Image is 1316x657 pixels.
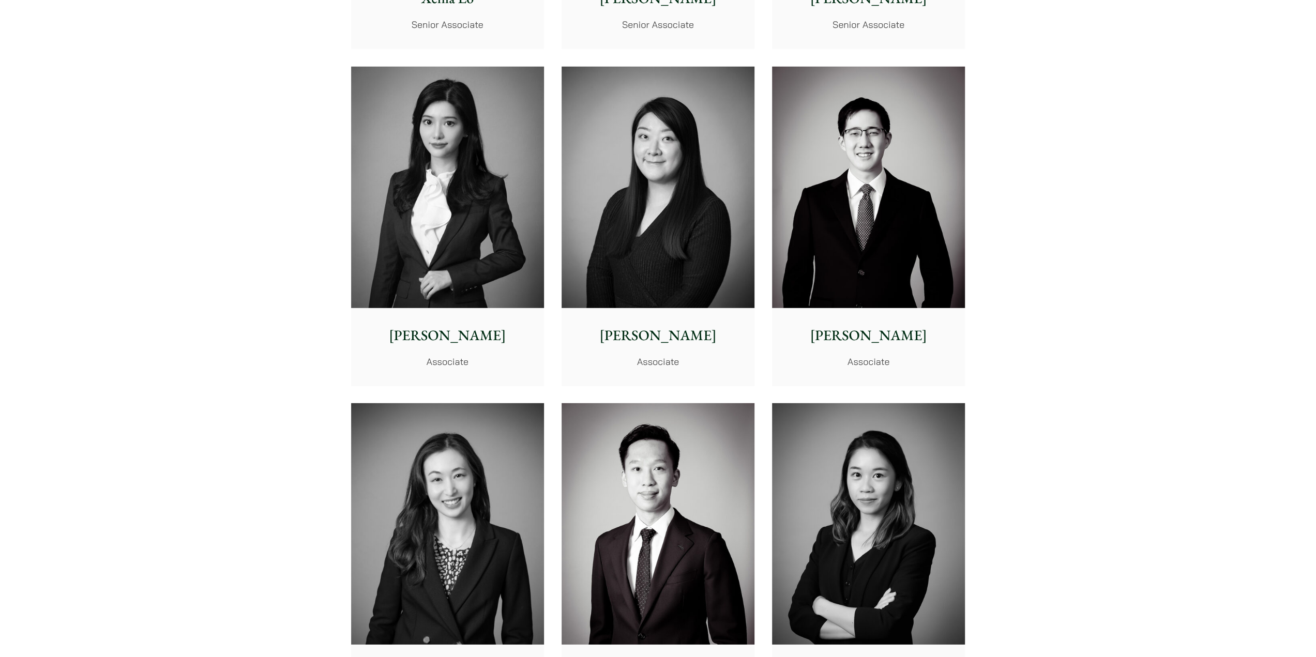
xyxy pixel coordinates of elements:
[570,355,746,369] p: Associate
[570,18,746,32] p: Senior Associate
[351,67,544,386] a: Florence Yan photo [PERSON_NAME] Associate
[562,67,754,386] a: [PERSON_NAME] Associate
[359,355,536,369] p: Associate
[351,67,544,308] img: Florence Yan photo
[359,18,536,32] p: Senior Associate
[780,18,957,32] p: Senior Associate
[780,355,957,369] p: Associate
[570,325,746,346] p: [PERSON_NAME]
[772,67,965,386] a: [PERSON_NAME] Associate
[780,325,957,346] p: [PERSON_NAME]
[359,325,536,346] p: [PERSON_NAME]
